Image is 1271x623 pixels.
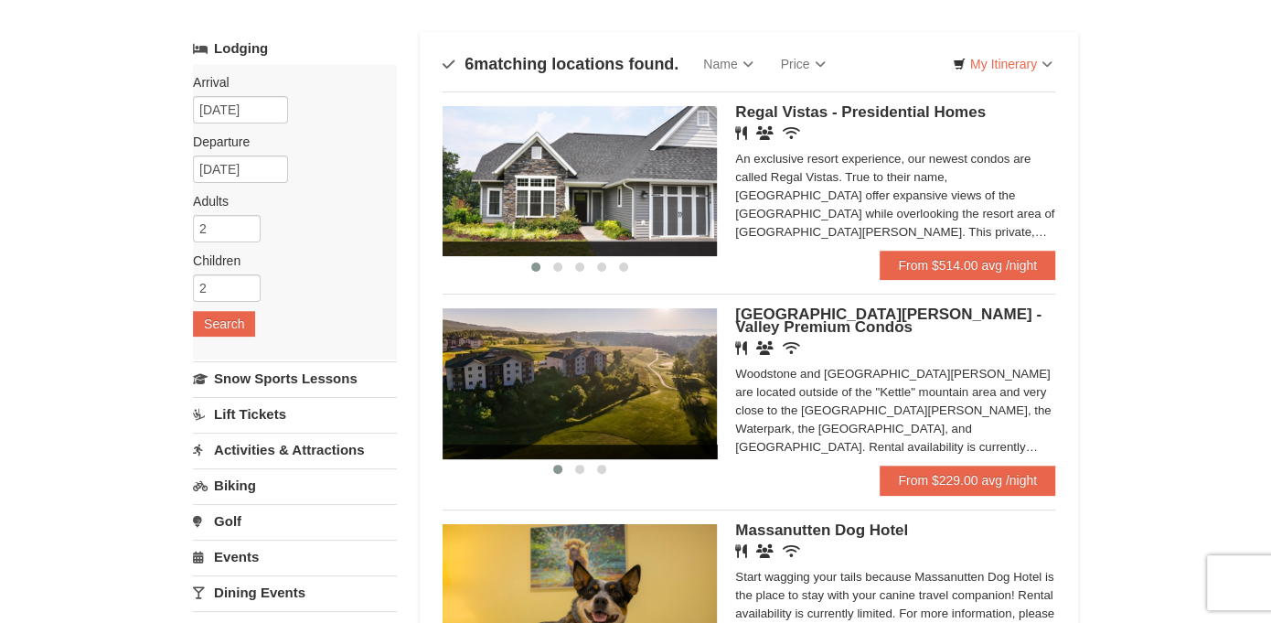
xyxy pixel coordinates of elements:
[193,397,397,431] a: Lift Tickets
[941,50,1064,78] a: My Itinerary
[193,252,383,270] label: Children
[443,55,678,73] h4: matching locations found.
[193,575,397,609] a: Dining Events
[756,126,774,140] i: Banquet Facilities
[193,433,397,467] a: Activities & Attractions
[735,306,1041,336] span: [GEOGRAPHIC_DATA][PERSON_NAME] - Valley Premium Condos
[735,150,1055,242] div: An exclusive resort experience, our newest condos are called Regal Vistas. True to their name, [G...
[783,341,800,355] i: Wireless Internet (free)
[689,46,766,82] a: Name
[735,521,908,539] span: Massanutten Dog Hotel
[880,466,1055,495] a: From $229.00 avg /night
[735,544,747,558] i: Restaurant
[193,361,397,395] a: Snow Sports Lessons
[193,192,383,210] label: Adults
[756,341,774,355] i: Banquet Facilities
[193,73,383,91] label: Arrival
[756,544,774,558] i: Banquet Facilities
[193,32,397,65] a: Lodging
[767,46,839,82] a: Price
[735,341,747,355] i: Restaurant
[193,133,383,151] label: Departure
[783,544,800,558] i: Wireless Internet (free)
[193,468,397,502] a: Biking
[783,126,800,140] i: Wireless Internet (free)
[193,504,397,538] a: Golf
[193,540,397,574] a: Events
[735,103,986,121] span: Regal Vistas - Presidential Homes
[735,126,747,140] i: Restaurant
[465,55,474,73] span: 6
[735,365,1055,457] div: Woodstone and [GEOGRAPHIC_DATA][PERSON_NAME] are located outside of the "Kettle" mountain area an...
[193,311,255,337] button: Search
[880,251,1055,280] a: From $514.00 avg /night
